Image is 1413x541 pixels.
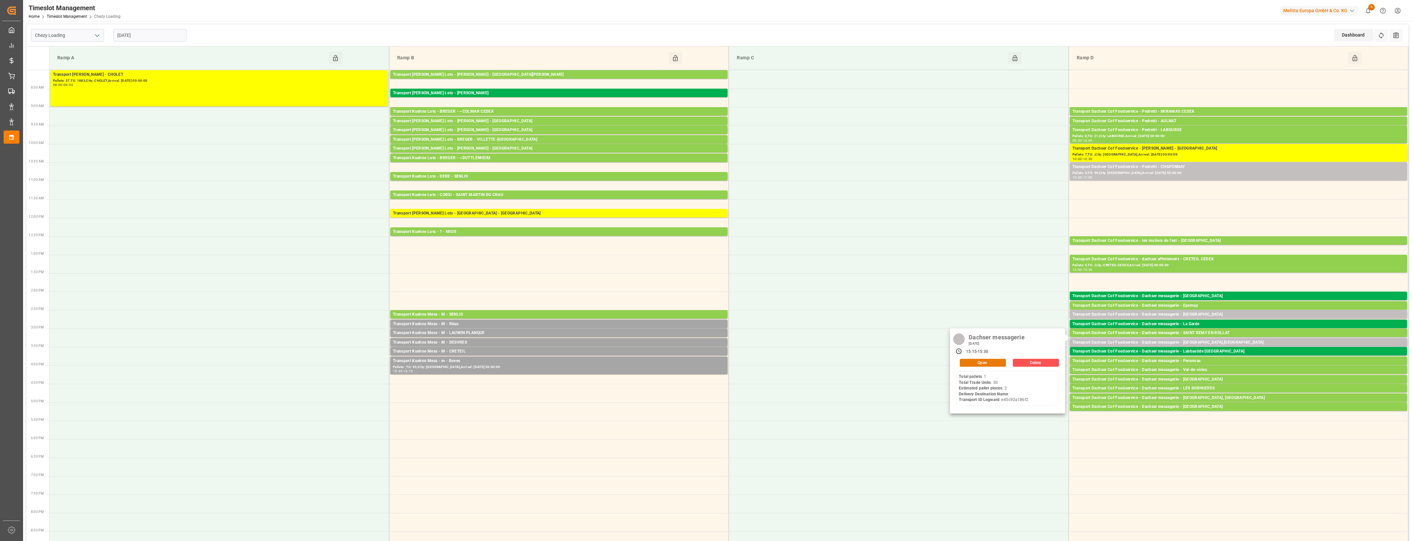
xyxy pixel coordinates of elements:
[1083,157,1093,160] div: 10:30
[393,355,725,360] div: Pallets: 1,TU: 23,City: [GEOGRAPHIC_DATA],Arrival: [DATE] 00:00:00
[1072,364,1404,370] div: Pallets: 1,TU: 40,City: [GEOGRAPHIC_DATA],Arrival: [DATE] 00:00:00
[64,83,73,86] div: 09:00
[1072,256,1404,263] div: Transport Dachser Cof Foodservice - dachser affretement - CRETEIL CEDEX
[1072,348,1404,355] div: Transport Dachser Cof Foodservice - Dachser messagerie - Labbastide [GEOGRAPHIC_DATA]
[959,380,991,385] b: Total Trade Units
[1072,392,1404,397] div: Pallets: 1,TU: 26,City: [GEOGRAPHIC_DATA],Arrival: [DATE] 00:00:00
[1083,176,1093,179] div: 11:00
[393,108,725,115] div: Transport Kuehne Lots - BREGER - ~COLMAR CEDEX
[31,270,44,274] span: 1:30 PM
[31,399,44,403] span: 5:00 PM
[1072,139,1082,142] div: 09:30
[1082,268,1083,271] div: -
[31,492,44,495] span: 7:30 PM
[31,344,44,348] span: 3:30 PM
[393,71,725,78] div: Transport [PERSON_NAME] Lots - [PERSON_NAME] - [GEOGRAPHIC_DATA][PERSON_NAME]
[393,321,725,327] div: Transport Kuehne Mess - M - Réau
[31,104,44,108] span: 9:00 AM
[1072,321,1404,327] div: Transport Dachser Cof Foodservice - Dachser messagerie - La Garde
[393,118,725,125] div: Transport [PERSON_NAME] Lots - [PERSON_NAME] - [GEOGRAPHIC_DATA]
[393,152,725,157] div: Pallets: ,TU: 93,City: [GEOGRAPHIC_DATA],Arrival: [DATE] 00:00:00
[966,332,1027,341] div: Dachser messagerie
[959,386,1002,390] b: Estimated pallet places
[1072,404,1404,410] div: Transport Dachser Cof Foodservice - Dachser messagerie - [GEOGRAPHIC_DATA]
[959,374,1028,403] div: : 1 : 30 : 2 : : e45c92a186f2
[393,180,725,185] div: Pallets: 1,TU: 490,City: [GEOGRAPHIC_DATA],Arrival: [DATE] 00:00:00
[53,83,63,86] div: 08:00
[1072,383,1404,388] div: Pallets: 1,TU: 76,City: [GEOGRAPHIC_DATA],Arrival: [DATE] 00:00:00
[1072,238,1404,244] div: Transport Dachser Cof Foodservice - les routiers de l'est - [GEOGRAPHIC_DATA]
[1072,293,1404,299] div: Transport Dachser Cof Foodservice - Dachser messagerie - [GEOGRAPHIC_DATA]
[31,289,44,292] span: 2:00 PM
[31,86,44,89] span: 8:30 AM
[393,161,725,167] div: Pallets: 1,TU: 52,City: ~[GEOGRAPHIC_DATA],Arrival: [DATE] 00:00:00
[959,397,999,402] b: Transport ID Logward
[31,29,104,42] input: Type to search/select
[393,330,725,336] div: Transport Kuehne Mess - M - LAUWIN PLANQUE
[393,235,725,241] div: Pallets: 16,TU: 28,City: MIOS,Arrival: [DATE] 00:00:00
[402,370,403,373] div: -
[1072,355,1404,360] div: Pallets: 2,TU: 46,City: [GEOGRAPHIC_DATA],Arrival: [DATE] 00:00:00
[1072,309,1404,315] div: Pallets: 2,TU: 78,City: [GEOGRAPHIC_DATA],Arrival: [DATE] 00:00:00
[31,307,44,311] span: 2:30 PM
[1072,164,1404,170] div: Transport Dachser Cof Foodservice - Pedretti - CHAPONNAY
[1083,268,1093,271] div: 13:30
[1072,118,1404,125] div: Transport Dachser Cof Foodservice - Pedretti - AULNAT
[959,374,982,379] b: Total pallets
[1072,311,1404,318] div: Transport Dachser Cof Foodservice - Dachser messagerie - [GEOGRAPHIC_DATA]
[1281,4,1361,17] button: Melitta Europa GmbH & Co. KG
[393,370,402,373] div: 15:45
[53,78,385,84] div: Pallets: 37,TU: 1883,City: CHOLET,Arrival: [DATE] 00:00:00
[1072,330,1404,336] div: Transport Dachser Cof Foodservice - Dachser messagerie - SAINT REMY EN ROLLAT
[1072,108,1404,115] div: Transport Dachser Cof Foodservice - Pedretti - MIRAMAS CEDEX
[1072,339,1404,346] div: Transport Dachser Cof Foodservice - Dachser messagerie - [GEOGRAPHIC_DATA],[GEOGRAPHIC_DATA]
[31,528,44,532] span: 8:30 PM
[1072,302,1404,309] div: Transport Dachser Cof Foodservice - Dachser messagerie - Epernay
[393,210,725,217] div: Transport [PERSON_NAME] Lots - [GEOGRAPHIC_DATA] - [GEOGRAPHIC_DATA]
[1074,52,1348,64] div: Ramp D
[55,52,329,64] div: Ramp A
[393,127,725,133] div: Transport [PERSON_NAME] Lots - [PERSON_NAME] - [GEOGRAPHIC_DATA]
[393,145,725,152] div: Transport [PERSON_NAME] Lots - [PERSON_NAME] - [GEOGRAPHIC_DATA]
[734,52,1008,64] div: Ramp C
[1072,346,1404,352] div: Pallets: 1,TU: 30,City: [GEOGRAPHIC_DATA],[GEOGRAPHIC_DATA],Arrival: [DATE] 00:00:00
[393,173,725,180] div: Transport Kuehne Lots - DERE - SENLIS
[31,455,44,458] span: 6:30 PM
[393,348,725,355] div: Transport Kuehne Mess - M - CRETEIL
[393,90,725,97] div: Transport [PERSON_NAME] Lots - [PERSON_NAME]
[1281,6,1358,15] div: Melitta Europa GmbH & Co. KG
[1083,139,1093,142] div: 10:00
[113,29,186,42] input: DD-MM-YYYY
[1072,327,1404,333] div: Pallets: 1,TU: 15,City: [GEOGRAPHIC_DATA],Arrival: [DATE] 00:00:00
[1072,125,1404,130] div: Pallets: 6,TU: 62,City: [GEOGRAPHIC_DATA],Arrival: [DATE] 00:00:00
[29,14,40,19] a: Home
[393,136,725,143] div: Transport [PERSON_NAME] Lots - BREGER - VILLETTE-[GEOGRAPHIC_DATA]
[959,392,1008,396] b: Delivery Destination Name
[1072,268,1082,271] div: 13:00
[393,318,725,324] div: Pallets: ,TU: 211,City: [GEOGRAPHIC_DATA],Arrival: [DATE] 00:00:00
[403,370,413,373] div: 16:15
[1072,145,1404,152] div: Transport Dachser Cof Foodservice - [PERSON_NAME] - [GEOGRAPHIC_DATA]
[1072,358,1404,364] div: Transport Dachser Cof Foodservice - Dachser messagerie - Peronnas
[31,418,44,421] span: 5:30 PM
[393,133,725,139] div: Pallets: ,TU: 232,City: [GEOGRAPHIC_DATA],Arrival: [DATE] 00:00:00
[393,364,725,370] div: Pallets: ,TU: 93,City: [GEOGRAPHIC_DATA],Arrival: [DATE] 00:00:00
[393,97,725,102] div: Pallets: 1,TU: ,City: CARQUEFOU,Arrival: [DATE] 00:00:00
[393,336,725,342] div: Pallets: ,TU: 4,City: LAUWIN PLANQUE,Arrival: [DATE] 00:00:00
[393,339,725,346] div: Transport Kuehne Mess - M - DESVRES
[1334,29,1373,41] div: Dashboard
[393,143,725,149] div: Pallets: 10,TU: 742,City: [GEOGRAPHIC_DATA],Arrival: [DATE] 00:00:00
[29,233,44,237] span: 12:30 PM
[92,30,102,41] button: open menu
[393,217,725,222] div: Pallets: 4,TU: 760,City: [GEOGRAPHIC_DATA],Arrival: [DATE] 00:00:00
[966,341,1027,346] div: [DATE]
[1072,410,1404,416] div: Pallets: ,TU: 122,City: [GEOGRAPHIC_DATA],Arrival: [DATE] 00:00:00
[29,215,44,218] span: 12:00 PM
[31,326,44,329] span: 3:00 PM
[393,155,725,161] div: Transport Kuehne Lots - BREGER - ~DUTTLENHEIM
[29,178,44,182] span: 11:00 AM
[966,349,977,355] div: 15:15
[1072,376,1404,383] div: Transport Dachser Cof Foodservice - Dachser messagerie - [GEOGRAPHIC_DATA]
[1375,3,1390,18] button: Help Center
